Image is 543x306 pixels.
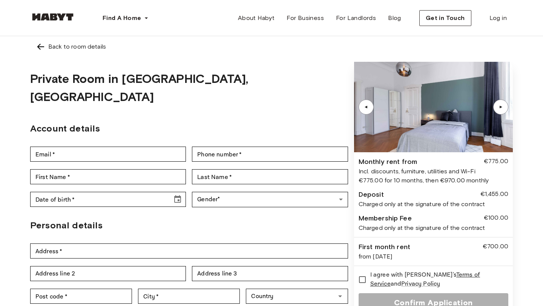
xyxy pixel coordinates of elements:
[483,242,508,252] div: €700.00
[484,157,508,167] div: €775.00
[30,13,75,21] img: Habyt
[359,200,508,209] div: Charged only at the signature of the contract
[48,42,106,51] div: Back to room details
[426,14,465,23] span: Get in Touch
[330,11,382,26] a: For Landlords
[36,42,45,51] img: Left pointing arrow
[335,291,345,301] button: Open
[359,190,384,200] div: Deposit
[401,280,440,288] a: Privacy Policy
[382,11,407,26] a: Blog
[281,11,330,26] a: For Business
[359,252,508,261] div: from [DATE]
[484,213,508,223] div: €100.00
[97,11,155,26] button: Find A Home
[238,14,275,23] span: About Habyt
[497,105,505,109] div: ▲
[30,219,348,232] h2: Personal details
[480,190,508,200] div: €1,455.00
[232,11,281,26] a: About Habyt
[359,157,417,167] div: Monthly rent from
[30,36,513,57] a: Left pointing arrowBack to room details
[30,70,348,106] h1: Private Room in [GEOGRAPHIC_DATA], [GEOGRAPHIC_DATA]
[362,105,370,109] div: ▲
[359,223,508,233] div: Charged only at the signature of the contract
[287,14,324,23] span: For Business
[359,176,508,185] div: €775.00 for 10 months, then €970.00 monthly
[170,192,185,207] button: Choose date
[103,14,141,23] span: Find A Home
[359,213,412,223] div: Membership Fee
[388,14,401,23] span: Blog
[489,14,507,23] span: Log in
[359,167,508,176] div: Incl. discounts, furniture, utilities and Wi-Fi
[30,122,348,135] h2: Account details
[419,10,471,26] button: Get in Touch
[370,271,502,289] span: I agree with [PERSON_NAME]'s and
[359,242,410,252] div: First month rent
[336,14,376,23] span: For Landlords
[483,11,513,26] a: Log in
[354,62,513,152] img: Image of the room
